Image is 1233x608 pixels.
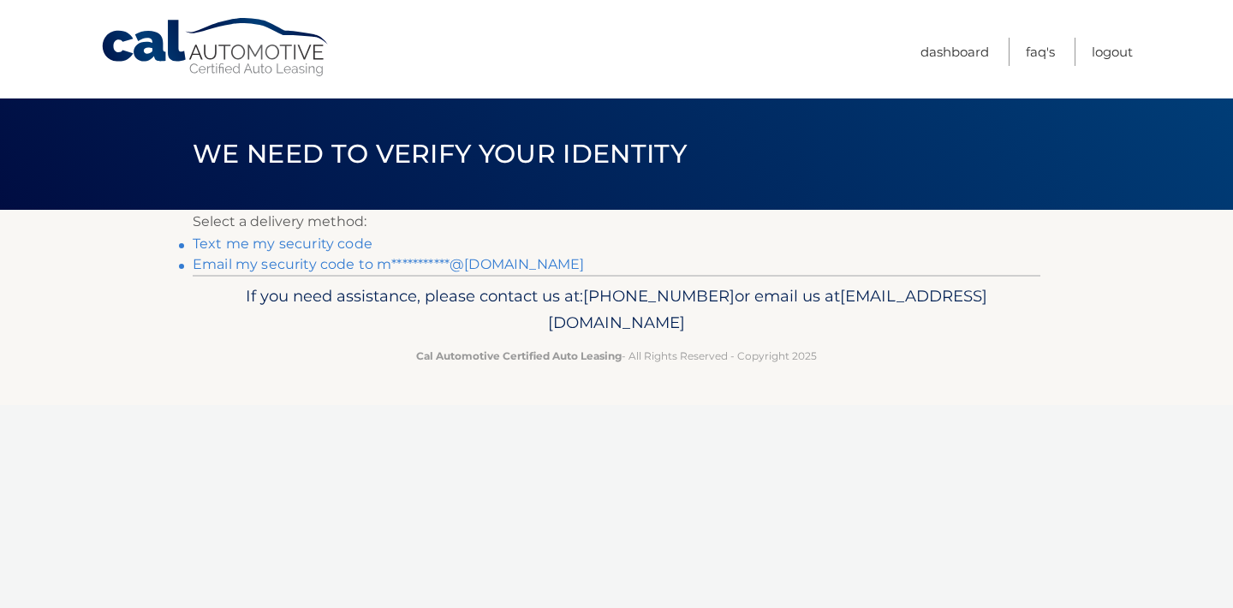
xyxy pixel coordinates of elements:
[583,286,735,306] span: [PHONE_NUMBER]
[100,17,331,78] a: Cal Automotive
[416,349,622,362] strong: Cal Automotive Certified Auto Leasing
[193,235,372,252] a: Text me my security code
[1092,38,1133,66] a: Logout
[204,283,1029,337] p: If you need assistance, please contact us at: or email us at
[920,38,989,66] a: Dashboard
[193,210,1040,234] p: Select a delivery method:
[204,347,1029,365] p: - All Rights Reserved - Copyright 2025
[1026,38,1055,66] a: FAQ's
[193,138,687,170] span: We need to verify your identity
